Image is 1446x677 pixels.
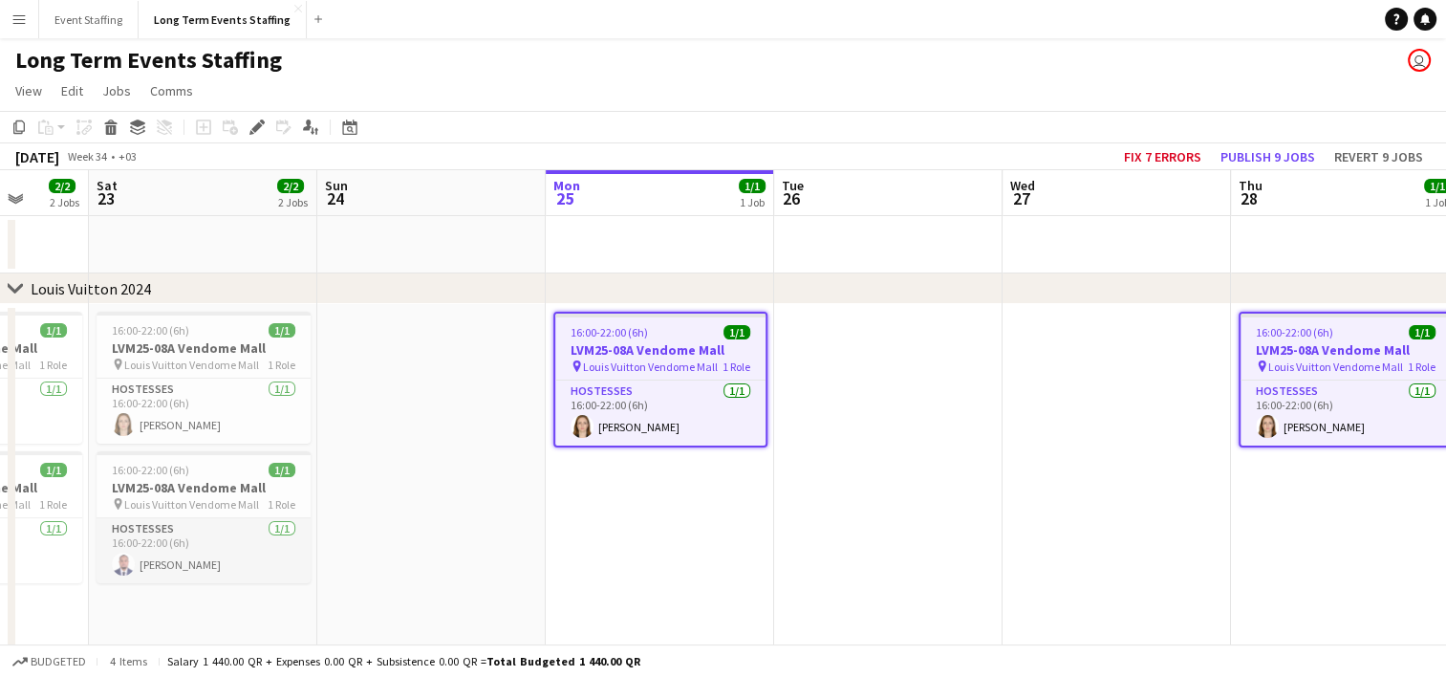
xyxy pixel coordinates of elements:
a: Jobs [95,78,139,103]
span: 2/2 [277,179,304,193]
app-card-role: Hostesses1/116:00-22:00 (6h)[PERSON_NAME] [97,379,311,444]
span: Thu [1239,177,1263,194]
span: 24 [322,187,348,209]
span: 1 Role [723,360,750,374]
button: Budgeted [10,651,89,672]
a: Edit [54,78,91,103]
span: 4 items [105,654,151,668]
span: 1/1 [1409,325,1435,339]
span: 1/1 [40,323,67,338]
button: Publish 9 jobs [1213,144,1323,169]
span: Budgeted [31,655,86,668]
span: 16:00-22:00 (6h) [1256,325,1333,339]
span: 1 Role [39,358,67,372]
div: 2 Jobs [278,195,308,209]
span: 1/1 [269,323,295,338]
span: Louis Vuitton Vendome Mall [1268,360,1403,374]
span: 27 [1007,187,1035,209]
span: 1 Role [268,358,295,372]
span: 16:00-22:00 (6h) [112,323,189,338]
span: 1/1 [269,463,295,477]
span: Louis Vuitton Vendome Mall [124,497,259,512]
span: Edit [61,82,83,99]
span: Louis Vuitton Vendome Mall [583,360,718,374]
app-user-avatar: Events Staffing Team [1408,49,1431,72]
button: Long Term Events Staffing [139,1,307,38]
app-job-card: 16:00-22:00 (6h)1/1LVM25-08A Vendome Mall Louis Vuitton Vendome Mall1 RoleHostesses1/116:00-22:00... [553,312,767,448]
a: Comms [142,78,201,103]
span: Comms [150,82,193,99]
span: 1/1 [40,463,67,477]
span: Mon [553,177,580,194]
span: Sun [325,177,348,194]
span: Wed [1010,177,1035,194]
div: +03 [119,149,137,164]
span: 1 Role [39,497,67,512]
span: Total Budgeted 1 440.00 QR [486,654,640,668]
span: 1/1 [723,325,750,339]
span: 16:00-22:00 (6h) [112,463,189,477]
app-job-card: 16:00-22:00 (6h)1/1LVM25-08A Vendome Mall Louis Vuitton Vendome Mall1 RoleHostesses1/116:00-22:00... [97,312,311,444]
div: 1 Job [740,195,765,209]
h3: LVM25-08A Vendome Mall [555,341,766,359]
span: 26 [779,187,804,209]
span: 28 [1236,187,1263,209]
span: Week 34 [63,149,111,164]
span: Tue [782,177,804,194]
span: 25 [550,187,580,209]
span: Sat [97,177,118,194]
span: Louis Vuitton Vendome Mall [124,358,259,372]
div: Salary 1 440.00 QR + Expenses 0.00 QR + Subsistence 0.00 QR = [167,654,640,668]
span: 23 [94,187,118,209]
h1: Long Term Events Staffing [15,46,282,75]
div: [DATE] [15,147,59,166]
h3: LVM25-08A Vendome Mall [97,339,311,357]
span: View [15,82,42,99]
a: View [8,78,50,103]
app-card-role: Hostesses1/116:00-22:00 (6h)[PERSON_NAME] [555,381,766,446]
div: Louis Vuitton 2024 [31,279,151,298]
button: Event Staffing [39,1,139,38]
div: 2 Jobs [50,195,79,209]
span: Jobs [102,82,131,99]
h3: LVM25-08A Vendome Mall [97,479,311,496]
span: 1 Role [268,497,295,512]
span: 1 Role [1408,360,1435,374]
app-card-role: Hostesses1/116:00-22:00 (6h)[PERSON_NAME] [97,518,311,583]
span: 1/1 [739,179,766,193]
span: 2/2 [49,179,76,193]
button: Revert 9 jobs [1327,144,1431,169]
span: 16:00-22:00 (6h) [571,325,648,339]
button: Fix 7 errors [1116,144,1209,169]
app-job-card: 16:00-22:00 (6h)1/1LVM25-08A Vendome Mall Louis Vuitton Vendome Mall1 RoleHostesses1/116:00-22:00... [97,451,311,583]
